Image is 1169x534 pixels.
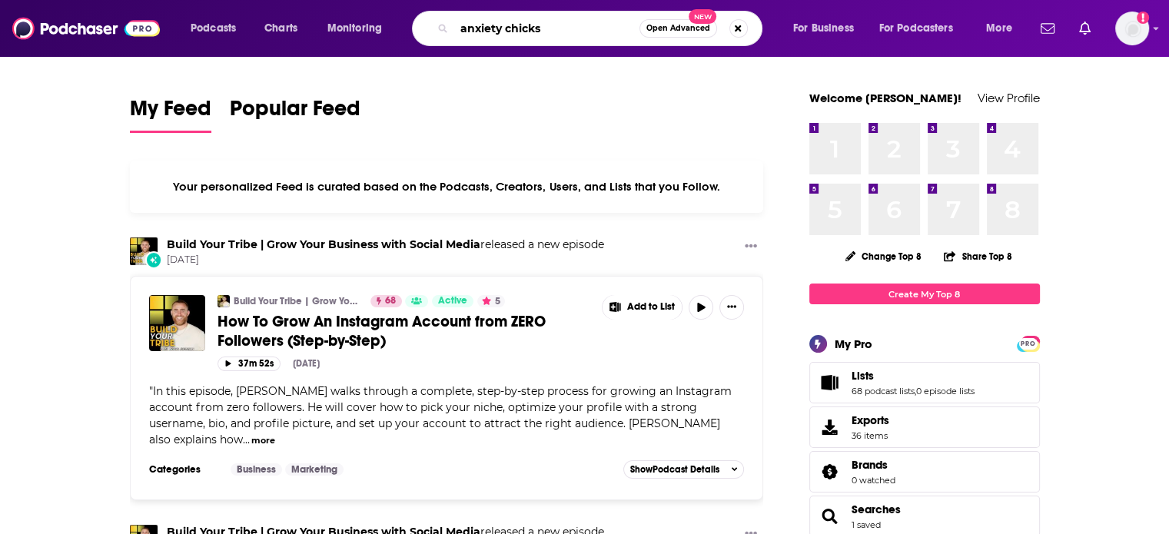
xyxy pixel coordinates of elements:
[623,460,745,479] button: ShowPodcast Details
[852,502,901,516] a: Searches
[978,91,1040,105] a: View Profile
[454,16,639,41] input: Search podcasts, credits, & more...
[852,458,888,472] span: Brands
[149,384,732,446] span: In this episode, [PERSON_NAME] walks through a complete, step-by-step process for growing an Inst...
[782,16,873,41] button: open menu
[689,9,716,24] span: New
[385,294,396,309] span: 68
[167,237,480,251] a: Build Your Tribe | Grow Your Business with Social Media
[218,312,591,350] a: How To Grow An Instagram Account from ZERO Followers (Step-by-Step)
[915,386,916,396] span: ,
[230,95,360,133] a: Popular Feed
[1115,12,1149,45] img: User Profile
[167,237,604,252] h3: released a new episode
[432,295,473,307] a: Active
[149,295,205,351] img: How To Grow An Instagram Account from ZERO Followers (Step-by-Step)
[809,362,1040,403] span: Lists
[130,95,211,131] span: My Feed
[719,295,744,320] button: Show More Button
[852,413,889,427] span: Exports
[627,301,675,313] span: Add to List
[477,295,505,307] button: 5
[218,357,281,371] button: 37m 52s
[191,18,236,39] span: Podcasts
[1115,12,1149,45] button: Show profile menu
[975,16,1031,41] button: open menu
[815,416,845,438] span: Exports
[815,506,845,527] a: Searches
[427,11,777,46] div: Search podcasts, credits, & more...
[852,386,915,396] a: 68 podcast lists
[1034,15,1061,41] a: Show notifications dropdown
[327,18,382,39] span: Monitoring
[254,16,307,41] a: Charts
[130,237,158,265] img: Build Your Tribe | Grow Your Business with Social Media
[231,463,282,476] a: Business
[1019,338,1038,350] span: PRO
[180,16,256,41] button: open menu
[1073,15,1097,41] a: Show notifications dropdown
[879,18,953,39] span: For Podcasters
[943,241,1012,271] button: Share Top 8
[12,14,160,43] img: Podchaser - Follow, Share and Rate Podcasts
[809,284,1040,304] a: Create My Top 8
[130,95,211,133] a: My Feed
[317,16,402,41] button: open menu
[809,91,961,105] a: Welcome [PERSON_NAME]!
[815,461,845,483] a: Brands
[646,25,710,32] span: Open Advanced
[243,433,250,446] span: ...
[869,16,975,41] button: open menu
[264,18,297,39] span: Charts
[815,372,845,393] a: Lists
[852,369,975,383] a: Lists
[218,295,230,307] img: Build Your Tribe | Grow Your Business with Social Media
[852,519,881,530] a: 1 saved
[149,384,732,446] span: "
[916,386,975,396] a: 0 episode lists
[852,458,895,472] a: Brands
[852,369,874,383] span: Lists
[639,19,717,38] button: Open AdvancedNew
[285,463,344,476] a: Marketing
[251,434,275,447] button: more
[739,237,763,257] button: Show More Button
[230,95,360,131] span: Popular Feed
[852,430,889,441] span: 36 items
[836,247,932,266] button: Change Top 8
[130,161,764,213] div: Your personalized Feed is curated based on the Podcasts, Creators, Users, and Lists that you Follow.
[234,295,360,307] a: Build Your Tribe | Grow Your Business with Social Media
[835,337,872,351] div: My Pro
[1019,337,1038,349] a: PRO
[986,18,1012,39] span: More
[603,295,682,320] button: Show More Button
[167,254,604,267] span: [DATE]
[218,312,546,350] span: How To Grow An Instagram Account from ZERO Followers (Step-by-Step)
[438,294,467,309] span: Active
[370,295,402,307] a: 68
[1115,12,1149,45] span: Logged in as NickG
[793,18,854,39] span: For Business
[145,251,162,268] div: New Episode
[809,406,1040,448] a: Exports
[852,475,895,486] a: 0 watched
[1137,12,1149,24] svg: Add a profile image
[630,464,719,475] span: Show Podcast Details
[293,358,320,369] div: [DATE]
[809,451,1040,493] span: Brands
[149,463,218,476] h3: Categories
